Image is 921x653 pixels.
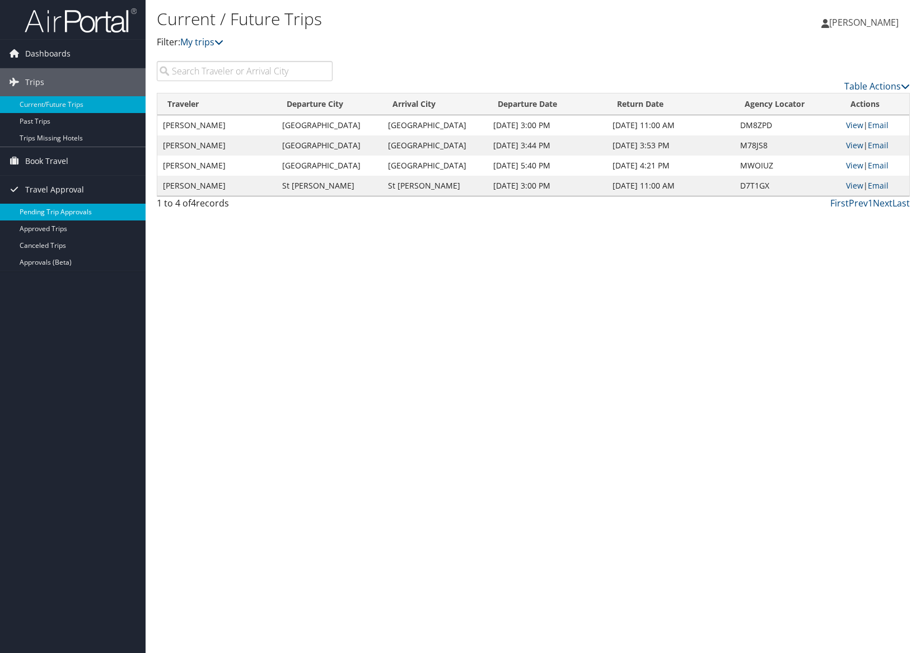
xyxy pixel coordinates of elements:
th: Return Date: activate to sort column ascending [607,93,734,115]
a: Prev [849,197,868,209]
td: [GEOGRAPHIC_DATA] [277,156,382,176]
a: Email [868,180,889,191]
td: [GEOGRAPHIC_DATA] [382,115,488,135]
td: [DATE] 11:00 AM [607,176,734,196]
span: Travel Approval [25,176,84,204]
td: [GEOGRAPHIC_DATA] [382,135,488,156]
td: [DATE] 5:40 PM [488,156,607,176]
td: [DATE] 4:21 PM [607,156,734,176]
td: | [840,135,909,156]
td: [DATE] 11:00 AM [607,115,734,135]
td: MWOIUZ [735,156,841,176]
h1: Current / Future Trips [157,7,659,31]
th: Arrival City: activate to sort column ascending [382,93,488,115]
td: [DATE] 3:44 PM [488,135,607,156]
a: Email [868,140,889,151]
th: Departure City: activate to sort column ascending [277,93,382,115]
img: airportal-logo.png [25,7,137,34]
th: Agency Locator: activate to sort column ascending [735,93,841,115]
td: | [840,156,909,176]
td: D7T1GX [735,176,841,196]
a: [PERSON_NAME] [821,6,910,39]
a: 1 [868,197,873,209]
span: Trips [25,68,44,96]
span: [PERSON_NAME] [829,16,899,29]
td: [PERSON_NAME] [157,135,277,156]
a: My trips [180,36,223,48]
td: [GEOGRAPHIC_DATA] [382,156,488,176]
td: [DATE] 3:53 PM [607,135,734,156]
a: View [846,160,863,171]
td: DM8ZPD [735,115,841,135]
td: St [PERSON_NAME] [277,176,382,196]
a: First [830,197,849,209]
a: View [846,140,863,151]
p: Filter: [157,35,659,50]
th: Departure Date: activate to sort column descending [488,93,607,115]
span: Dashboards [25,40,71,68]
a: Email [868,120,889,130]
td: [PERSON_NAME] [157,115,277,135]
td: | [840,176,909,196]
td: [GEOGRAPHIC_DATA] [277,115,382,135]
td: M78JS8 [735,135,841,156]
td: [PERSON_NAME] [157,156,277,176]
a: Table Actions [844,80,910,92]
th: Actions [840,93,909,115]
div: 1 to 4 of records [157,196,333,215]
td: [DATE] 3:00 PM [488,176,607,196]
a: View [846,120,863,130]
a: Last [892,197,910,209]
span: 4 [191,197,196,209]
span: Book Travel [25,147,68,175]
a: View [846,180,863,191]
td: [GEOGRAPHIC_DATA] [277,135,382,156]
td: [DATE] 3:00 PM [488,115,607,135]
td: | [840,115,909,135]
th: Traveler: activate to sort column ascending [157,93,277,115]
input: Search Traveler or Arrival City [157,61,333,81]
a: Email [868,160,889,171]
td: St [PERSON_NAME] [382,176,488,196]
td: [PERSON_NAME] [157,176,277,196]
a: Next [873,197,892,209]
